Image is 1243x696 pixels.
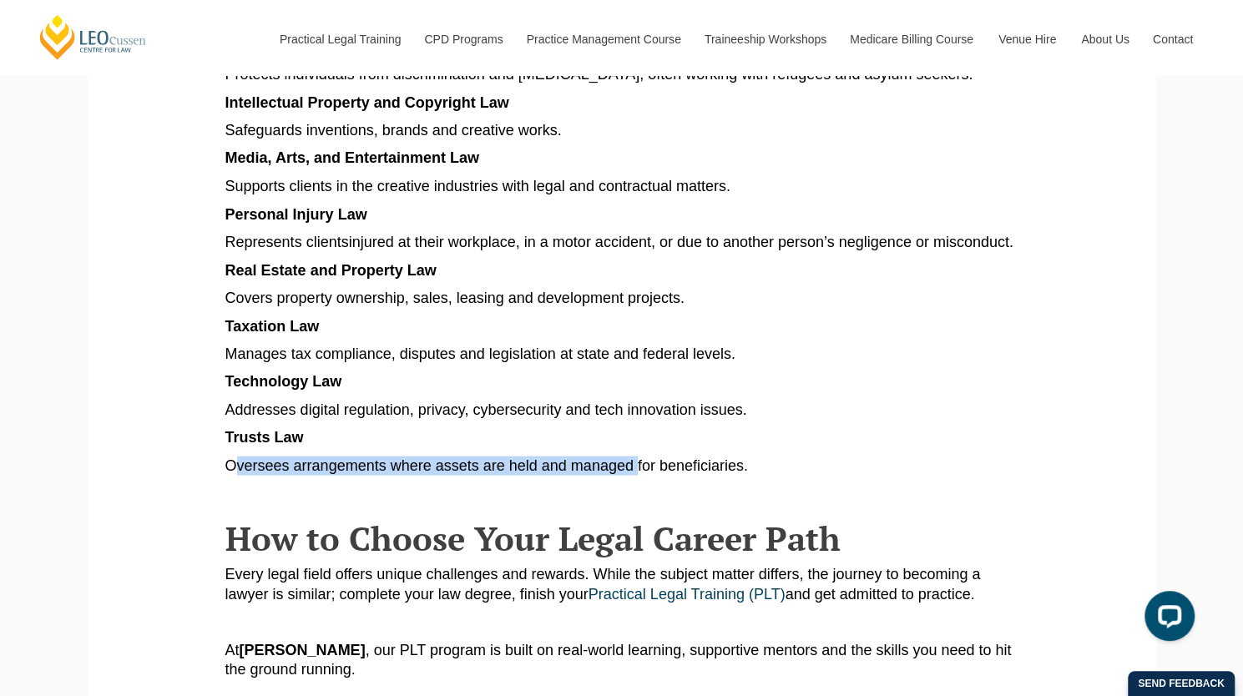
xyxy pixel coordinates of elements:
span: Real Estate and Property Law [225,261,437,278]
span: Media, Arts, and Entertainment Law [225,149,479,166]
span: Covers property ownership, sales, leasing and development projects. [225,289,685,305]
span: Supports clients in the creative industries with legal and contractual matters. [225,178,730,194]
a: CPD Programs [412,3,513,75]
a: Medicare Billing Course [837,3,986,75]
span: How to Choose Your Legal Career Path [225,515,841,559]
a: About Us [1069,3,1140,75]
a: Practical Legal Training (PLT) [589,585,786,602]
a: Venue Hire [986,3,1069,75]
span: Safeguards inventions, brands and creative works. [225,122,562,139]
span: Addresses digital regulation, privacy, cybersecurity and tech innovation issues. [225,401,747,417]
a: Practical Legal Training [267,3,412,75]
a: Traineeship Workshops [692,3,837,75]
span: Oversees arrangements where assets are held and managed for beneficiaries. [225,456,748,473]
span: Manages tax compliance, disputes and legislation at state and federal levels. [225,345,735,361]
span: , our PLT program is built on real-world learning, supportive mentors and the skills you need to ... [225,641,1012,677]
span: Every legal field offers unique challenges and rewards. While the subject matter differs, the jou... [225,565,981,601]
span: and get admitted to practice. [785,585,974,602]
span: Represents clients [225,233,349,250]
span: Trusts Law [225,428,304,445]
a: Practice Management Course [514,3,692,75]
span: Intellectual Property and Copyright Law [225,94,509,111]
strong: Technology Law [225,372,342,389]
a: [PERSON_NAME] Centre for Law [38,13,149,61]
span: [PERSON_NAME] [240,641,366,658]
span: injured at their workplace, in a motor accident, or due to another person’s negligence or miscond... [349,233,1013,250]
span: At [225,641,240,658]
span: Taxation Law [225,317,320,334]
span: Personal Injury Law [225,205,367,222]
iframe: LiveChat chat widget [1131,584,1201,654]
a: Contact [1140,3,1205,75]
